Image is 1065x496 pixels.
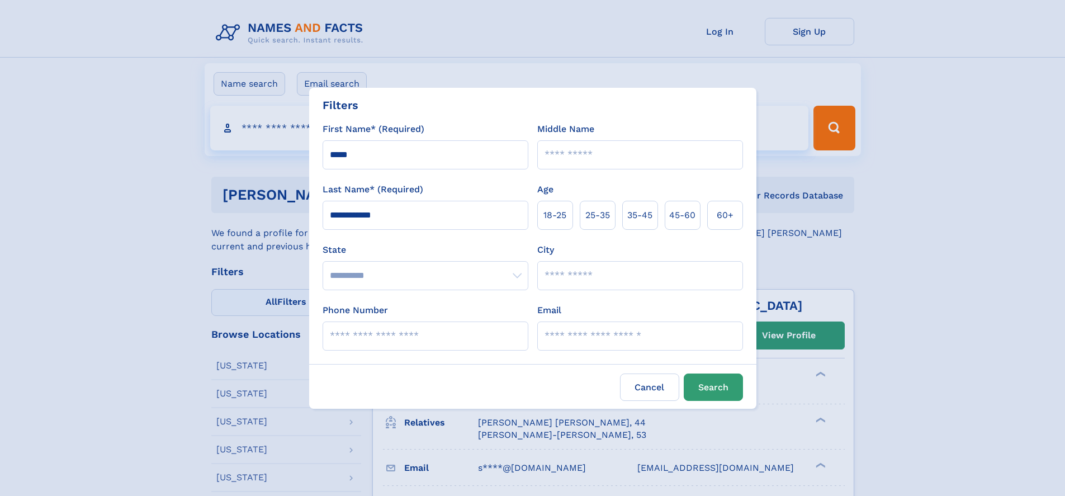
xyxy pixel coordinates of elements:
span: 60+ [717,209,733,222]
span: 18‑25 [543,209,566,222]
span: 25‑35 [585,209,610,222]
button: Search [684,374,743,401]
label: Age [537,183,553,196]
span: 35‑45 [627,209,652,222]
label: State [323,243,528,257]
label: Cancel [620,374,679,401]
label: City [537,243,554,257]
label: Email [537,304,561,317]
label: Last Name* (Required) [323,183,423,196]
label: Middle Name [537,122,594,136]
label: First Name* (Required) [323,122,424,136]
label: Phone Number [323,304,388,317]
div: Filters [323,97,358,114]
span: 45‑60 [669,209,695,222]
